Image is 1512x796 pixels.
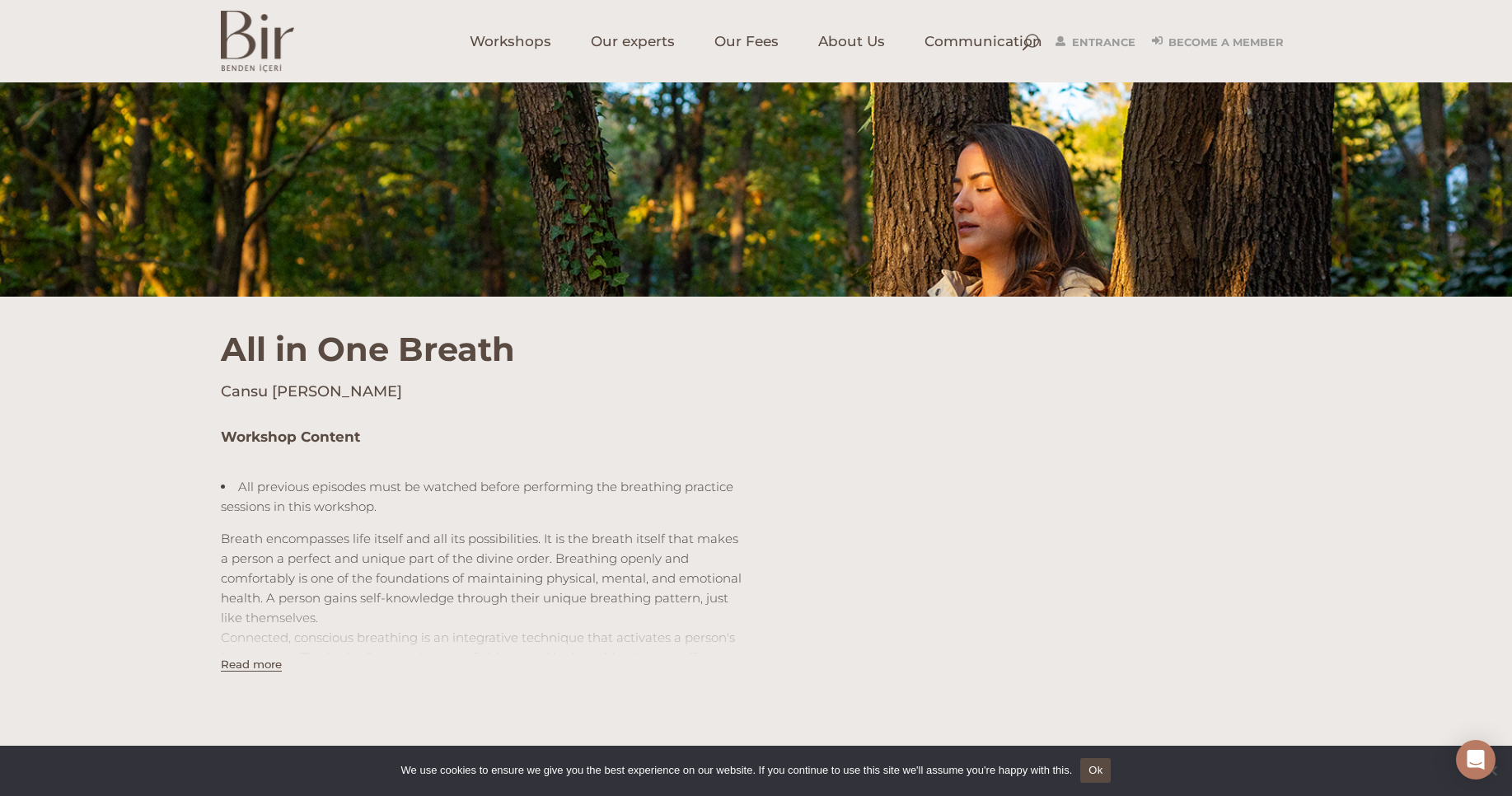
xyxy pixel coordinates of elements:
font: Connected, conscious breathing is an integrative technique that activates a person's inner power.... [221,630,738,705]
font: About Us [818,33,885,49]
font: All in One Breath [221,329,515,369]
button: Read more [221,658,282,672]
font: Entrance [1072,35,1135,49]
a: Become a Member [1152,31,1284,52]
font: Communication [925,33,1042,49]
div: Open Intercom Messenger [1456,740,1496,780]
font: Become a Member [1168,35,1284,49]
a: Ok [1080,758,1111,783]
a: Entrance [1056,31,1135,52]
font: Our Fees [714,33,779,49]
font: Ok [1088,764,1102,776]
font: Workshop Content [221,428,360,445]
font: All previous episodes must be watched before performing the breathing practice sessions in this w... [221,479,733,514]
font: Our experts [591,33,675,49]
font: Cansu [PERSON_NAME] [221,382,402,400]
font: Breath encompasses life itself and all its possibilities. It is the breath itself that makes a pe... [221,531,742,625]
font: We use cookies to ensure we give you the best experience on our website. If you continue to use t... [401,764,1073,776]
font: Workshops [470,33,551,49]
